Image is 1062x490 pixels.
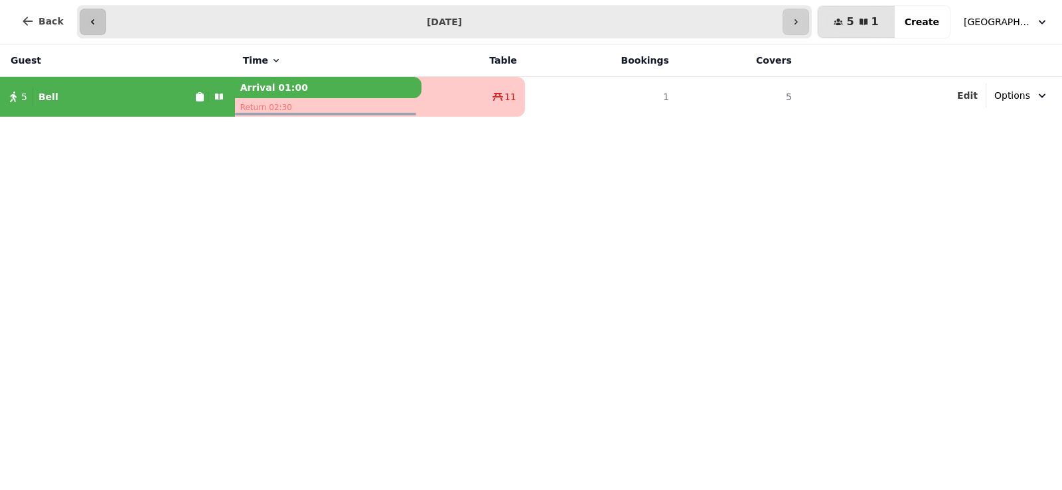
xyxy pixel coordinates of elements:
[243,54,268,67] span: Time
[818,6,894,38] button: 51
[21,90,27,103] span: 5
[38,17,64,26] span: Back
[677,77,800,117] td: 5
[421,44,525,77] th: Table
[243,54,281,67] button: Time
[235,77,421,98] p: Arrival 01:00
[894,6,950,38] button: Create
[11,5,74,37] button: Back
[38,90,58,103] p: Bell
[846,17,854,27] span: 5
[905,17,939,27] span: Create
[235,98,421,117] p: Return 02:30
[964,15,1030,29] span: [GEOGRAPHIC_DATA], [GEOGRAPHIC_DATA]
[504,90,516,103] span: 11
[956,10,1057,34] button: [GEOGRAPHIC_DATA], [GEOGRAPHIC_DATA]
[957,89,978,102] button: Edit
[677,44,800,77] th: Covers
[986,84,1057,107] button: Options
[525,44,677,77] th: Bookings
[957,91,978,100] span: Edit
[994,89,1030,102] span: Options
[525,77,677,117] td: 1
[872,17,879,27] span: 1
